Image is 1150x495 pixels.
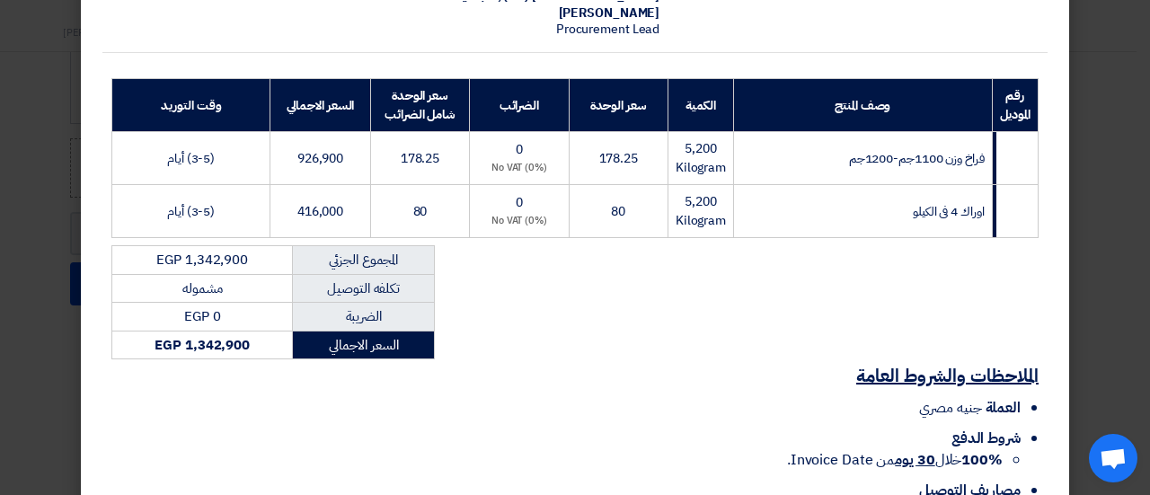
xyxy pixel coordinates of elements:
span: 5,200 Kilogram [676,192,726,230]
strong: 100% [961,449,1003,471]
u: 30 يوم [895,449,934,471]
td: السعر الاجمالي [293,331,435,359]
div: (0%) No VAT [477,161,561,176]
u: الملاحظات والشروط العامة [856,362,1039,389]
span: 80 [611,202,625,221]
th: رقم الموديل [992,79,1038,132]
span: Procurement Lead [556,20,659,39]
span: مشموله [182,278,222,298]
th: وقت التوريد [112,79,270,132]
div: (0%) No VAT [477,214,561,229]
td: تكلفه التوصيل [293,274,435,303]
span: 0 [516,140,523,159]
th: السعر الاجمالي [270,79,371,132]
strong: EGP 1,342,900 [155,335,250,355]
span: شروط الدفع [951,428,1021,449]
span: 178.25 [401,149,439,168]
span: 178.25 [599,149,638,168]
th: سعر الوحدة شامل الضرائب [370,79,469,132]
span: 5,200 Kilogram [676,139,726,177]
span: (3-5) أيام [167,202,215,221]
span: 80 [413,202,428,221]
span: فراخ وزن 1100جم-1200جم [849,149,985,168]
span: [PERSON_NAME] [559,4,660,22]
td: EGP 1,342,900 [112,246,293,275]
span: (3-5) أيام [167,149,215,168]
th: سعر الوحدة [569,79,668,132]
span: جنيه مصري [919,397,981,419]
th: الضرائب [470,79,569,132]
span: 416,000 [297,202,343,221]
span: خلال من Invoice Date. [787,449,1003,471]
span: 0 [516,193,523,212]
div: Open chat [1089,434,1137,482]
td: الضريبة [293,303,435,331]
th: وصف المنتج [734,79,993,132]
span: العملة [986,397,1021,419]
td: المجموع الجزئي [293,246,435,275]
span: 926,900 [297,149,343,168]
th: الكمية [668,79,733,132]
span: اوراك 4 فى الكيلو [913,202,984,221]
span: EGP 0 [184,306,221,326]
